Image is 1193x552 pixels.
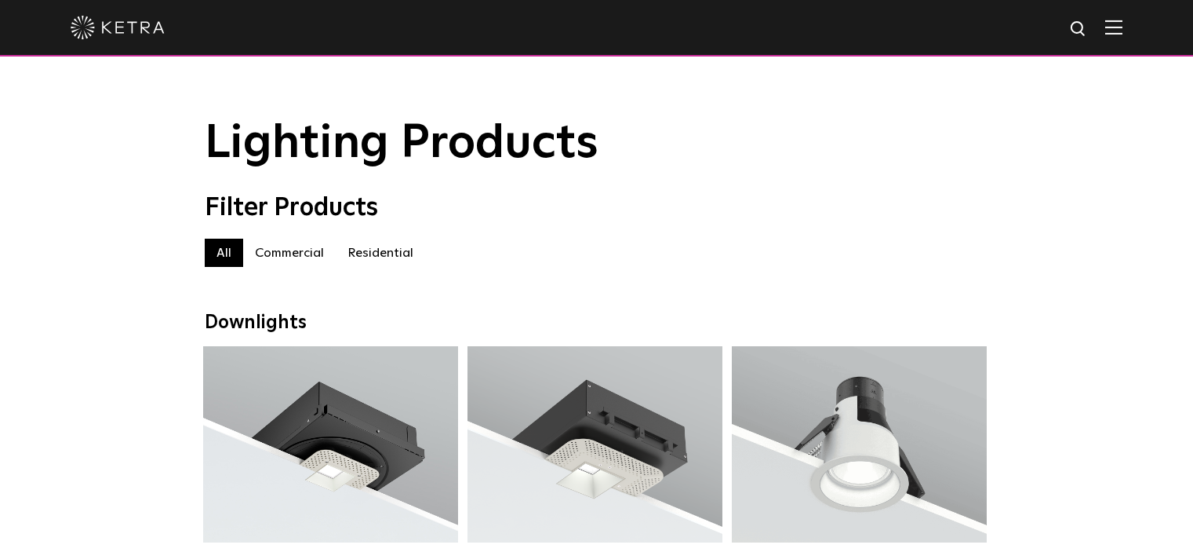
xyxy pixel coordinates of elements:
[243,239,336,267] label: Commercial
[71,16,165,39] img: ketra-logo-2019-white
[1105,20,1122,35] img: Hamburger%20Nav.svg
[205,239,243,267] label: All
[205,312,989,334] div: Downlights
[1069,20,1089,39] img: search icon
[336,239,425,267] label: Residential
[205,120,598,167] span: Lighting Products
[205,193,989,223] div: Filter Products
